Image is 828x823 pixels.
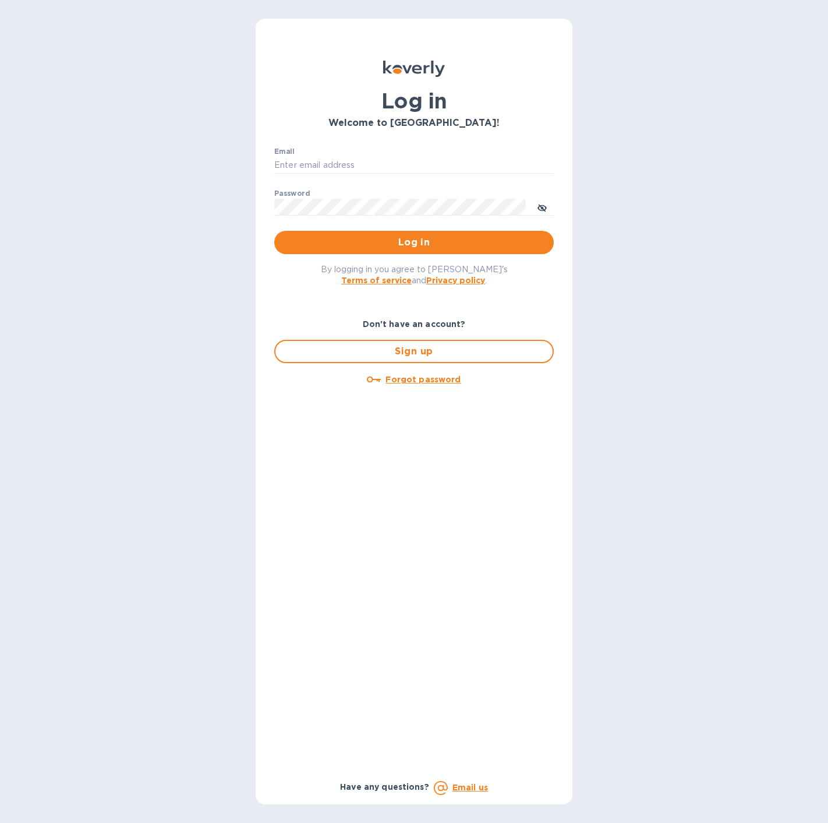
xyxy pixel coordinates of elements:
a: Privacy policy [426,276,485,285]
a: Email us [452,783,488,792]
label: Email [274,148,295,155]
b: Have any questions? [340,782,429,792]
button: Sign up [274,340,554,363]
span: By logging in you agree to [PERSON_NAME]'s and . [321,265,508,285]
input: Enter email address [274,157,554,174]
label: Password [274,190,310,197]
u: Forgot password [385,375,461,384]
button: Log in [274,231,554,254]
h3: Welcome to [GEOGRAPHIC_DATA]! [274,118,554,129]
span: Sign up [285,344,543,358]
b: Don't have an account? [363,319,466,329]
a: Terms of service [341,276,412,285]
span: Log in [284,235,544,249]
img: Koverly [383,61,445,77]
button: toggle password visibility [530,195,554,219]
h1: Log in [274,89,554,113]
